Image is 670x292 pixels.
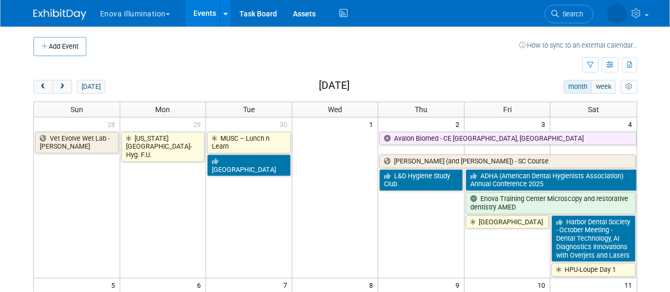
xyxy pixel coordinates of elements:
span: 7 [282,278,292,291]
button: next [52,80,72,94]
span: Search [559,10,583,18]
button: month [564,80,592,94]
span: 11 [623,278,637,291]
span: 8 [368,278,378,291]
a: Search [544,5,593,23]
button: prev [33,80,53,94]
a: ADHA (American Dental Hygienists Association) Annual Conference 2025 [466,169,637,191]
span: Wed [328,105,342,114]
a: Avalon Biomed - CE [GEOGRAPHIC_DATA], [GEOGRAPHIC_DATA] [379,132,636,145]
span: 6 [196,278,206,291]
span: 30 [279,117,292,131]
a: Enova Training Center Microscopy and restorative dentistry AMED [466,192,636,214]
span: Tue [243,105,255,114]
h2: [DATE] [319,80,350,92]
i: Personalize Calendar [626,84,632,90]
span: 5 [110,278,120,291]
span: 4 [627,117,637,131]
a: HPU-Loupe Day 1 [551,263,635,277]
a: MUSC – Lunch n Learn [207,132,291,153]
button: myCustomButton [621,80,637,94]
a: Harbor Dental Society - October Meeting - Dental Technology, AI Diagnostics Innovations with Over... [551,215,635,262]
span: Sat [588,105,599,114]
span: 10 [537,278,550,291]
button: Add Event [33,37,86,56]
a: [PERSON_NAME] (and [PERSON_NAME]) - SC Course [379,154,635,168]
a: Vet Evolve Wet Lab - [PERSON_NAME] [35,132,119,153]
span: 9 [454,278,464,291]
button: week [591,80,615,94]
span: Thu [415,105,427,114]
img: Sarah Swinick [607,4,627,24]
span: 28 [106,117,120,131]
a: [US_STATE][GEOGRAPHIC_DATA]-Hyg. F.U. [121,132,205,162]
a: How to sync to an external calendar... [519,41,637,49]
span: Sun [70,105,83,114]
button: [DATE] [77,80,105,94]
span: 29 [192,117,206,131]
span: Fri [503,105,512,114]
span: Mon [155,105,170,114]
img: ExhibitDay [33,9,86,20]
span: 2 [454,117,464,131]
a: [GEOGRAPHIC_DATA] [207,154,291,176]
a: [GEOGRAPHIC_DATA] [466,215,549,229]
a: L&D Hygiene Study Club [379,169,463,191]
span: 3 [540,117,550,131]
span: 1 [368,117,378,131]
